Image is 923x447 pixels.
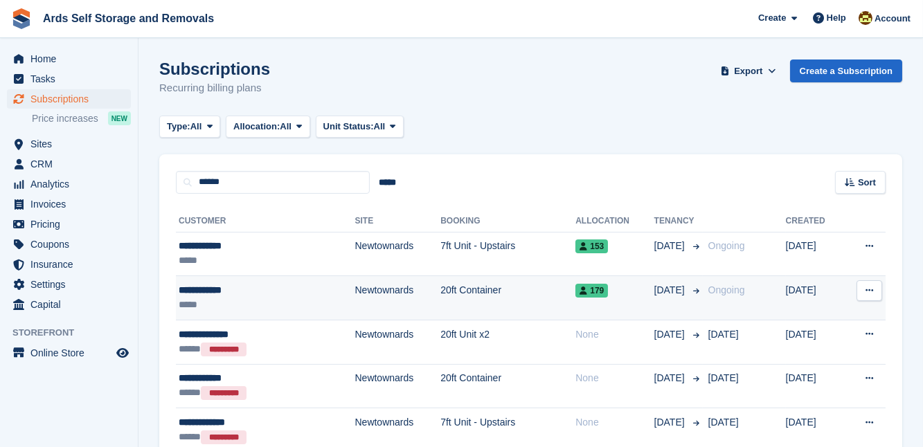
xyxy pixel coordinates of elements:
a: menu [7,275,131,294]
div: None [575,327,654,342]
a: Preview store [114,345,131,361]
span: [DATE] [654,239,688,253]
a: menu [7,255,131,274]
span: [DATE] [708,417,739,428]
span: 153 [575,239,608,253]
td: 20ft Unit x2 [440,320,575,364]
span: [DATE] [654,415,688,430]
div: None [575,415,654,430]
span: All [190,120,202,134]
button: Allocation: All [226,116,310,138]
a: menu [7,69,131,89]
td: [DATE] [786,276,843,320]
td: [DATE] [786,232,843,276]
span: [DATE] [708,329,739,340]
span: Ongoing [708,284,745,295]
img: Mark McFerran [859,11,872,25]
span: Capital [30,295,114,314]
th: Site [355,210,441,232]
div: NEW [108,111,131,125]
td: [DATE] [786,320,843,364]
td: 20ft Container [440,276,575,320]
a: menu [7,49,131,69]
span: Storefront [12,326,138,340]
th: Allocation [575,210,654,232]
div: None [575,371,654,385]
span: Type: [167,120,190,134]
a: menu [7,295,131,314]
td: Newtownards [355,320,441,364]
th: Customer [176,210,355,232]
span: Sort [858,176,876,190]
span: Analytics [30,174,114,194]
span: Online Store [30,343,114,363]
a: Ards Self Storage and Removals [37,7,219,30]
span: [DATE] [708,372,739,383]
span: Home [30,49,114,69]
span: Create [758,11,786,25]
a: menu [7,89,131,109]
span: Allocation: [233,120,280,134]
button: Unit Status: All [316,116,404,138]
span: Settings [30,275,114,294]
th: Booking [440,210,575,232]
span: [DATE] [654,327,688,342]
a: menu [7,215,131,234]
span: Subscriptions [30,89,114,109]
th: Tenancy [654,210,703,232]
span: Sites [30,134,114,154]
span: CRM [30,154,114,174]
span: Pricing [30,215,114,234]
th: Created [786,210,843,232]
td: 7ft Unit - Upstairs [440,232,575,276]
p: Recurring billing plans [159,80,270,96]
a: menu [7,134,131,154]
a: Create a Subscription [790,60,902,82]
button: Type: All [159,116,220,138]
a: Price increases NEW [32,111,131,126]
span: Insurance [30,255,114,274]
span: All [280,120,292,134]
h1: Subscriptions [159,60,270,78]
td: Newtownards [355,364,441,408]
td: 20ft Container [440,364,575,408]
span: Help [827,11,846,25]
td: [DATE] [786,364,843,408]
span: Export [734,64,762,78]
span: Price increases [32,112,98,125]
span: Coupons [30,235,114,254]
button: Export [718,60,779,82]
span: [DATE] [654,371,688,385]
td: Newtownards [355,276,441,320]
a: menu [7,194,131,214]
span: Ongoing [708,240,745,251]
span: 179 [575,284,608,298]
span: Unit Status: [323,120,374,134]
span: Account [875,12,911,26]
a: menu [7,174,131,194]
a: menu [7,343,131,363]
span: Tasks [30,69,114,89]
span: [DATE] [654,283,688,298]
a: menu [7,235,131,254]
a: menu [7,154,131,174]
img: stora-icon-8386f47178a22dfd0bd8f6a31ec36ba5ce8667c1dd55bd0f319d3a0aa187defe.svg [11,8,32,29]
span: All [374,120,386,134]
td: Newtownards [355,232,441,276]
span: Invoices [30,194,114,214]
